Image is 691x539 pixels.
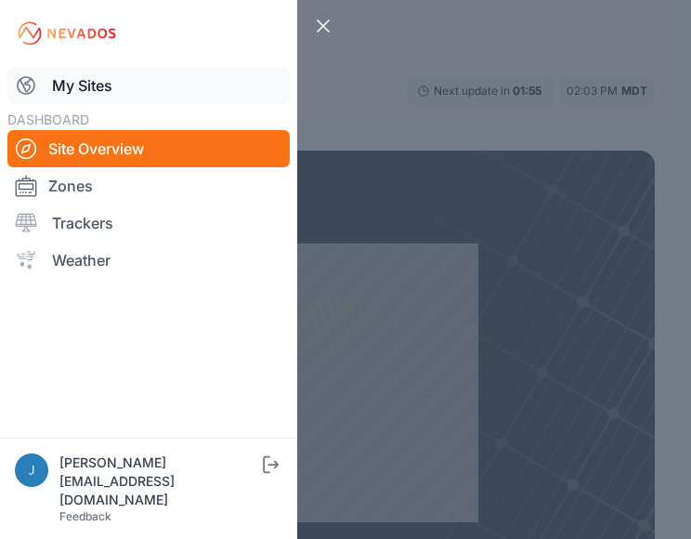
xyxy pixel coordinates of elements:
a: Feedback [59,509,111,523]
a: Zones [7,167,290,204]
a: Trackers [7,204,290,242]
span: DASHBOARD [7,112,89,127]
img: j.carrasco@rnwbl.com [15,454,48,487]
div: [PERSON_NAME][EMAIL_ADDRESS][DOMAIN_NAME] [59,454,259,509]
img: Nevados [15,19,119,48]
a: Weather [7,242,290,279]
a: My Sites [7,67,290,104]
a: Site Overview [7,130,290,167]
